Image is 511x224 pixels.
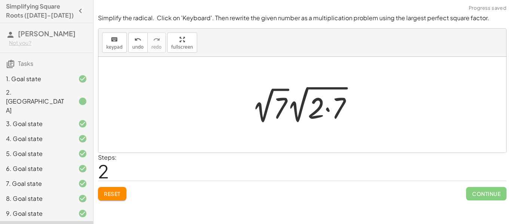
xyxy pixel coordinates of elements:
div: 2. [GEOGRAPHIC_DATA] [6,88,66,115]
i: Task finished and correct. [78,149,87,158]
div: 5. Goal state [6,149,66,158]
div: 1. Goal state [6,74,66,83]
i: keyboard [111,35,118,44]
i: Task finished and correct. [78,164,87,173]
button: redoredo [147,33,166,53]
span: [PERSON_NAME] [18,29,76,38]
button: keyboardkeypad [102,33,127,53]
div: 9. Goal state [6,209,66,218]
div: 8. Goal state [6,194,66,203]
label: Steps: [98,153,117,161]
i: redo [153,35,160,44]
div: 3. Goal state [6,119,66,128]
div: 4. Goal state [6,134,66,143]
span: Tasks [18,59,33,67]
button: fullscreen [167,33,197,53]
span: fullscreen [171,45,193,50]
span: keypad [106,45,123,50]
button: Reset [98,187,126,200]
i: Task finished and correct. [78,194,87,203]
h4: Simplifying Square Roots ([DATE]-[DATE]) [6,2,74,20]
i: Task finished and correct. [78,179,87,188]
span: redo [152,45,162,50]
p: Simplify the radical. Click on 'Keyboard'. Then rewrite the given number as a multiplication prob... [98,14,507,22]
span: Progress saved [469,4,507,12]
i: undo [134,35,141,44]
span: 2 [98,160,109,182]
button: undoundo [128,33,148,53]
i: Task finished and correct. [78,119,87,128]
div: Not you? [9,39,87,47]
span: undo [132,45,144,50]
i: Task finished and correct. [78,134,87,143]
span: Reset [104,190,120,197]
i: Task finished and correct. [78,74,87,83]
i: Task finished. [78,97,87,106]
i: Task finished and correct. [78,209,87,218]
div: 7. Goal state [6,179,66,188]
div: 6. Goal state [6,164,66,173]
